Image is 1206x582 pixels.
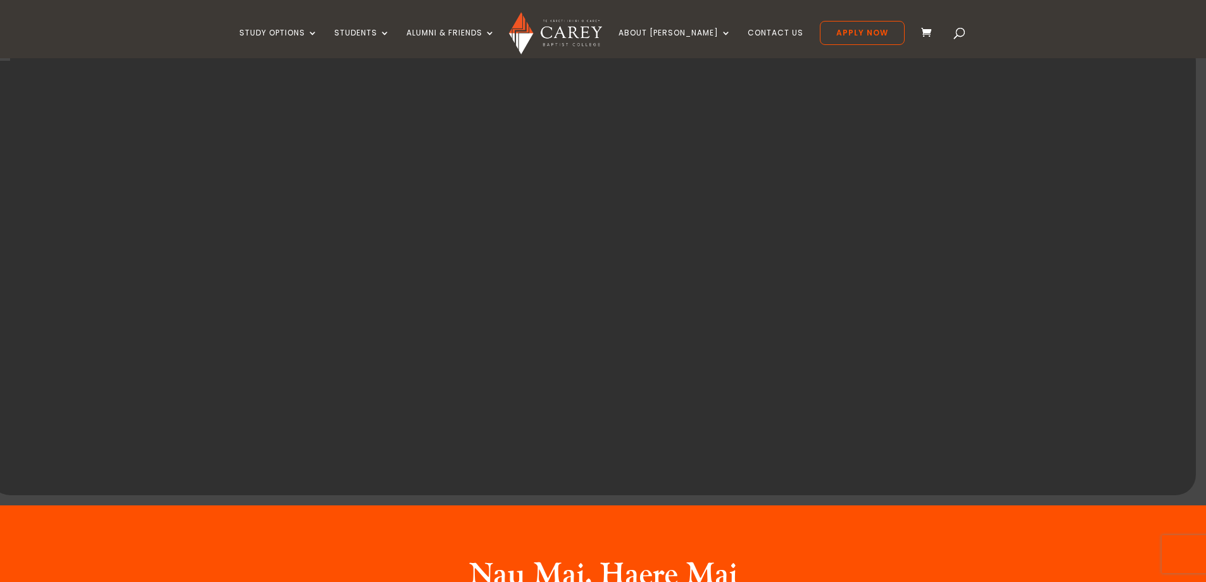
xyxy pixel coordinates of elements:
a: Students [334,28,390,58]
a: Study Options [239,28,318,58]
a: Contact Us [748,28,803,58]
a: About [PERSON_NAME] [619,28,731,58]
a: Alumni & Friends [406,28,495,58]
img: Carey Baptist College [509,12,602,54]
a: Apply Now [820,21,905,45]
